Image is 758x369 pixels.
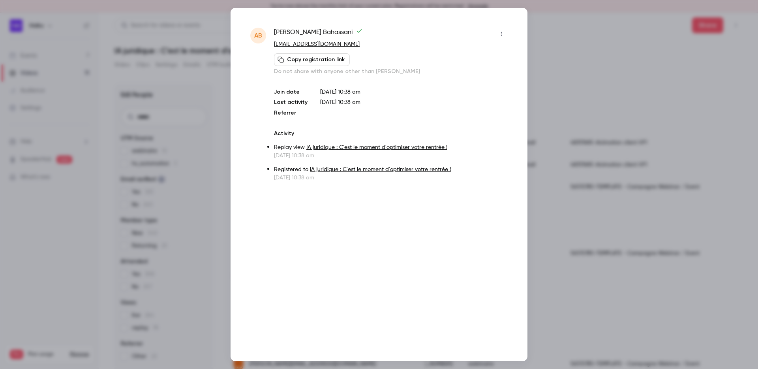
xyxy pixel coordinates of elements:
[274,109,308,117] p: Referrer
[274,98,308,107] p: Last activity
[306,145,447,150] a: IA juridique : C'est le moment d'optimiser votre rentrée !
[320,100,360,105] span: [DATE] 10:38 am
[274,174,508,182] p: [DATE] 10:38 am
[274,166,508,174] p: Registered to
[274,28,362,40] span: [PERSON_NAME] Bahassani
[274,152,508,160] p: [DATE] 10:38 am
[254,31,262,40] span: AB
[274,130,508,137] p: Activity
[274,53,350,66] button: Copy registration link
[310,167,451,172] a: IA juridique : C'est le moment d'optimiser votre rentrée !
[274,41,360,47] a: [EMAIL_ADDRESS][DOMAIN_NAME]
[320,88,508,96] p: [DATE] 10:38 am
[274,143,508,152] p: Replay view
[274,88,308,96] p: Join date
[274,68,508,75] p: Do not share with anyone other than [PERSON_NAME]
